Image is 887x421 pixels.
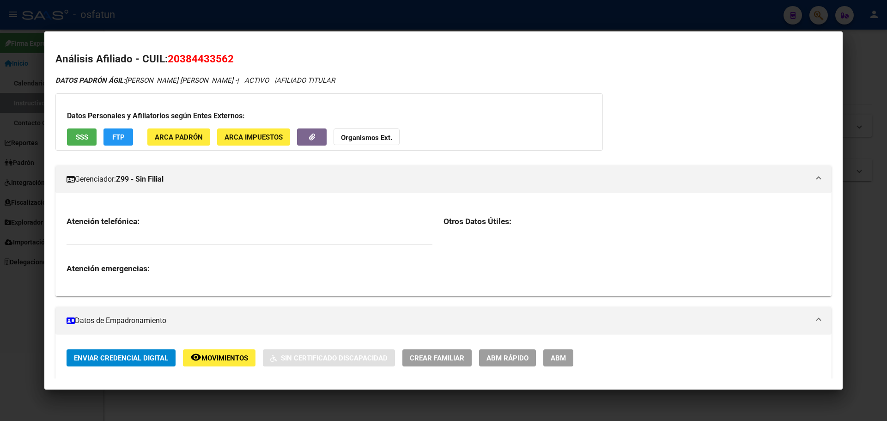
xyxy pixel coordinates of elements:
[147,128,210,146] button: ARCA Padrón
[217,128,290,146] button: ARCA Impuestos
[112,133,125,141] span: FTP
[486,354,529,362] span: ABM Rápido
[168,53,234,65] span: 20384433562
[74,354,168,362] span: Enviar Credencial Digital
[67,128,97,146] button: SSS
[334,128,400,146] button: Organismos Ext.
[410,354,464,362] span: Crear Familiar
[402,349,472,366] button: Crear Familiar
[67,349,176,366] button: Enviar Credencial Digital
[55,76,237,85] span: [PERSON_NAME] [PERSON_NAME] -
[183,349,255,366] button: Movimientos
[479,349,536,366] button: ABM Rápido
[443,216,820,226] h3: Otros Datos Útiles:
[341,134,392,142] strong: Organismos Ext.
[543,349,573,366] button: ABM
[76,133,88,141] span: SSS
[67,378,97,386] strong: Etiquetas:
[55,193,832,296] div: Gerenciador:Z99 - Sin Filial
[55,165,832,193] mat-expansion-panel-header: Gerenciador:Z99 - Sin Filial
[67,110,591,122] h3: Datos Personales y Afiliatorios según Entes Externos:
[551,354,566,362] span: ABM
[67,315,809,326] mat-panel-title: Datos de Empadronamiento
[55,307,832,335] mat-expansion-panel-header: Datos de Empadronamiento
[67,216,432,226] h3: Atención telefónica:
[103,128,133,146] button: FTP
[67,263,432,274] h3: Atención emergencias:
[276,76,335,85] span: AFILIADO TITULAR
[201,354,248,362] span: Movimientos
[67,174,809,185] mat-panel-title: Gerenciador:
[155,133,203,141] span: ARCA Padrón
[55,76,335,85] i: | ACTIVO |
[116,174,164,185] strong: Z99 - Sin Filial
[263,349,395,366] button: Sin Certificado Discapacidad
[281,354,388,362] span: Sin Certificado Discapacidad
[55,51,832,67] h2: Análisis Afiliado - CUIL:
[190,352,201,363] mat-icon: remove_red_eye
[225,133,283,141] span: ARCA Impuestos
[55,76,125,85] strong: DATOS PADRÓN ÁGIL:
